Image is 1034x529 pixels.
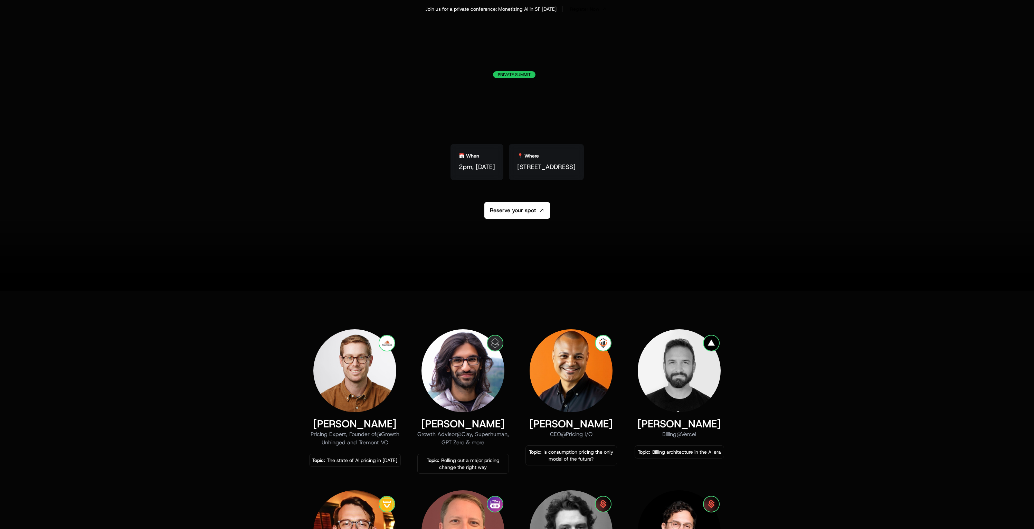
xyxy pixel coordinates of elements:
a: Reserve your spot [484,202,550,219]
div: Join us for a private conference: Monetizing AI in SF [DATE] [426,6,557,12]
div: 📅 When [459,152,479,159]
div: Is consumption pricing the only model of the future? [529,448,614,462]
div: Pricing Expert, Founder of @ Growth Unhinged and Tremont VC [309,430,401,447]
div: [PERSON_NAME] [635,418,724,430]
img: Growth Unhinged and Tremont VC [379,335,395,351]
div: Billing @ Vercel [635,430,724,438]
span: Register Now [570,6,599,12]
div: 📍 Where [517,152,539,159]
span: Topic: [312,457,325,463]
div: [PERSON_NAME] [417,418,509,430]
div: [PERSON_NAME] [525,418,617,430]
img: Clay, Superhuman, GPT Zero & more [487,335,503,351]
div: Growth Advisor @ Clay, Superhuman, GPT Zero & more [417,430,509,447]
span: 2pm, [DATE] [459,162,495,172]
span: [STREET_ADDRESS] [517,162,576,172]
img: Marcos Rivera [530,329,613,412]
div: Billing architecture in the AI era [638,448,721,455]
div: CEO @ Pricing I/O [525,430,617,438]
span: Topic: [427,457,439,463]
img: Kyle Poyar [313,329,396,412]
div: [PERSON_NAME] [309,418,401,430]
img: Shar Dara [638,329,721,412]
span: Topic: [638,449,650,455]
div: Private Summit [493,71,535,78]
div: The state of AI pricing in [DATE] [312,457,398,464]
img: Vercel [703,335,720,351]
img: Schematic [595,496,611,512]
img: Gaurav Vohra [421,329,504,412]
img: Schematic [703,496,720,512]
div: Rolling out a major pricing change the right way [420,457,506,471]
span: Topic: [529,449,541,455]
img: Veles [379,496,395,512]
img: Zep [487,496,503,512]
img: Pricing I/O [595,335,611,351]
a: [object Object] [568,4,608,14]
